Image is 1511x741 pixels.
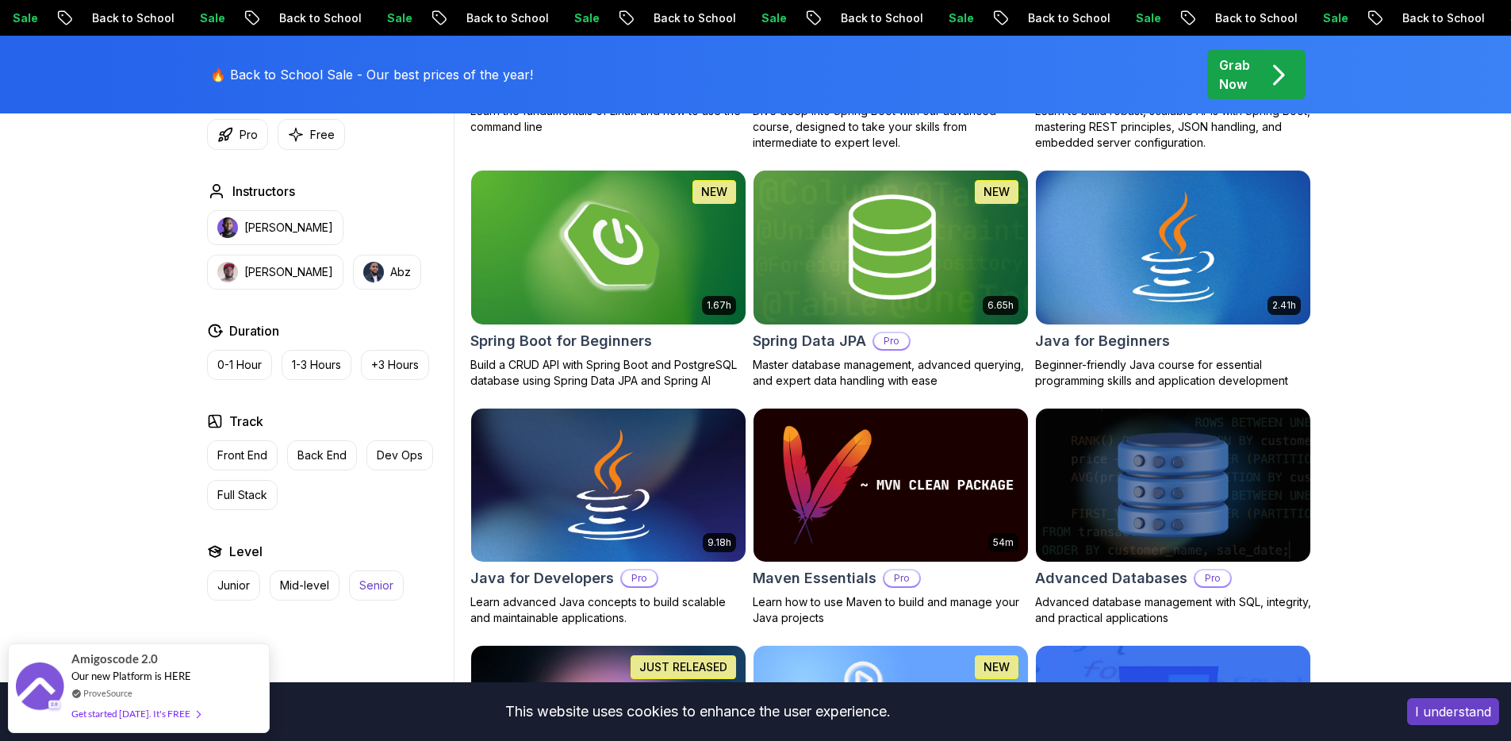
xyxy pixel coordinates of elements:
p: Sale [745,10,796,26]
p: Sale [1119,10,1170,26]
button: Senior [349,570,404,601]
p: NEW [984,659,1010,675]
p: [PERSON_NAME] [244,264,333,280]
p: Back to School [824,10,932,26]
button: instructor imgAbz [353,255,421,290]
p: Sale [558,10,608,26]
a: Advanced Databases cardAdvanced DatabasesProAdvanced database management with SQL, integrity, and... [1035,408,1311,627]
p: Back to School [1011,10,1119,26]
p: Mid-level [280,578,329,593]
a: ProveSource [83,686,132,700]
p: NEW [984,184,1010,200]
p: Learn advanced Java concepts to build scalable and maintainable applications. [470,594,746,626]
h2: Spring Boot for Beginners [470,330,652,352]
p: Sale [1306,10,1357,26]
p: Beginner-friendly Java course for essential programming skills and application development [1035,357,1311,389]
p: Junior [217,578,250,593]
button: 0-1 Hour [207,350,272,380]
img: provesource social proof notification image [16,662,63,714]
p: Sale [932,10,983,26]
p: +3 Hours [371,357,419,373]
p: Master database management, advanced querying, and expert data handling with ease [753,357,1029,389]
h2: Spring Data JPA [753,330,866,352]
button: Free [278,119,345,150]
button: Full Stack [207,480,278,510]
p: Dive deep into Spring Boot with our advanced course, designed to take your skills from intermedia... [753,103,1029,151]
a: Spring Data JPA card6.65hNEWSpring Data JPAProMaster database management, advanced querying, and ... [753,170,1029,389]
p: Grab Now [1219,56,1250,94]
p: Learn the fundamentals of Linux and how to use the command line [470,103,746,135]
img: Advanced Databases card [1036,409,1310,562]
p: Learn to build robust, scalable APIs with Spring Boot, mastering REST principles, JSON handling, ... [1035,103,1311,151]
button: Mid-level [270,570,339,601]
p: 54m [993,536,1014,549]
div: Get started [DATE]. It's FREE [71,705,200,723]
h2: Level [229,542,263,561]
p: Back to School [637,10,745,26]
a: Java for Beginners card2.41hJava for BeginnersBeginner-friendly Java course for essential program... [1035,170,1311,389]
p: Senior [359,578,393,593]
p: Sale [183,10,234,26]
p: Pro [884,570,919,586]
a: Maven Essentials card54mMaven EssentialsProLearn how to use Maven to build and manage your Java p... [753,408,1029,627]
p: Pro [1195,570,1230,586]
p: Abz [390,264,411,280]
button: Accept cookies [1407,698,1499,725]
p: Front End [217,447,267,463]
button: instructor img[PERSON_NAME] [207,255,343,290]
p: Full Stack [217,487,267,503]
button: Front End [207,440,278,470]
p: Pro [874,333,909,349]
p: 6.65h [988,299,1014,312]
button: Back End [287,440,357,470]
p: Pro [240,127,258,143]
img: instructor img [217,262,238,282]
h2: Advanced Databases [1035,567,1187,589]
h2: Java for Developers [470,567,614,589]
p: NEW [701,184,727,200]
button: Dev Ops [366,440,433,470]
span: Our new Platform is HERE [71,670,191,682]
h2: Instructors [232,182,295,201]
p: Dev Ops [377,447,423,463]
p: 9.18h [708,536,731,549]
h2: Track [229,412,263,431]
p: Back to School [263,10,370,26]
img: Maven Essentials card [754,409,1028,562]
img: instructor img [217,217,238,238]
p: Back End [297,447,347,463]
p: Learn how to use Maven to build and manage your Java projects [753,594,1029,626]
p: Pro [622,570,657,586]
p: Back to School [1386,10,1494,26]
p: 1.67h [707,299,731,312]
p: Back to School [450,10,558,26]
p: Build a CRUD API with Spring Boot and PostgreSQL database using Spring Data JPA and Spring AI [470,357,746,389]
button: 1-3 Hours [282,350,351,380]
p: JUST RELEASED [639,659,727,675]
button: +3 Hours [361,350,429,380]
button: instructor img[PERSON_NAME] [207,210,343,245]
button: Junior [207,570,260,601]
img: Java for Developers card [471,409,746,562]
p: Advanced database management with SQL, integrity, and practical applications [1035,594,1311,626]
span: Amigoscode 2.0 [71,650,158,668]
div: This website uses cookies to enhance the user experience. [12,694,1383,729]
p: Free [310,127,335,143]
a: Java for Developers card9.18hJava for DevelopersProLearn advanced Java concepts to build scalable... [470,408,746,627]
h2: Java for Beginners [1035,330,1170,352]
h2: Maven Essentials [753,567,876,589]
a: Spring Boot for Beginners card1.67hNEWSpring Boot for BeginnersBuild a CRUD API with Spring Boot ... [470,170,746,389]
h2: Duration [229,321,279,340]
img: Spring Data JPA card [754,171,1028,324]
img: Java for Beginners card [1036,171,1310,324]
p: Back to School [75,10,183,26]
img: instructor img [363,262,384,282]
button: Pro [207,119,268,150]
p: 2.41h [1272,299,1296,312]
p: 0-1 Hour [217,357,262,373]
p: Back to School [1198,10,1306,26]
img: Spring Boot for Beginners card [471,171,746,324]
p: 1-3 Hours [292,357,341,373]
p: Sale [370,10,421,26]
p: [PERSON_NAME] [244,220,333,236]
